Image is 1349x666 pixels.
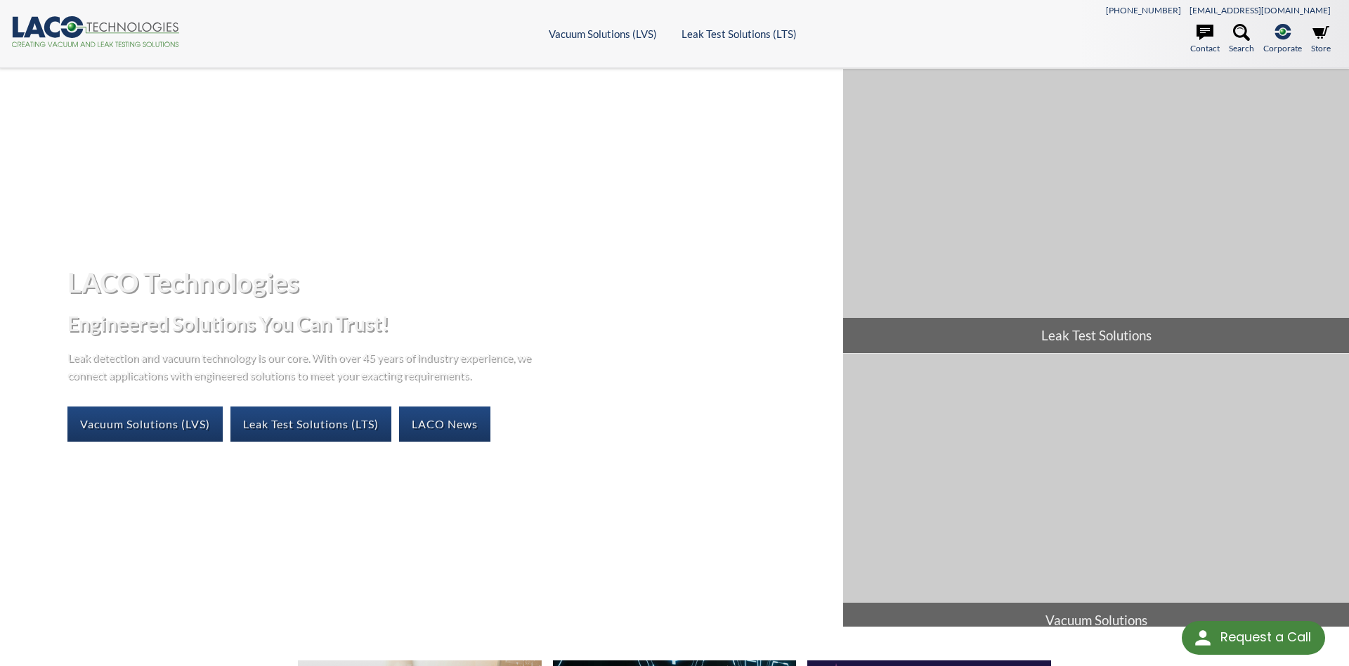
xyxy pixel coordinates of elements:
h1: LACO Technologies [67,265,832,300]
span: Vacuum Solutions [843,603,1349,638]
a: Vacuum Solutions (LVS) [549,27,657,40]
div: Request a Call [1182,621,1325,655]
a: Contact [1190,24,1220,55]
a: LACO News [399,406,490,442]
a: Store [1311,24,1331,55]
span: Leak Test Solutions [843,318,1349,353]
h2: Engineered Solutions You Can Trust! [67,311,832,337]
a: [PHONE_NUMBER] [1106,5,1181,15]
a: Search [1229,24,1254,55]
div: Request a Call [1220,621,1311,653]
a: Vacuum Solutions [843,354,1349,638]
a: Vacuum Solutions (LVS) [67,406,223,442]
a: [EMAIL_ADDRESS][DOMAIN_NAME] [1190,5,1331,15]
a: Leak Test Solutions (LTS) [230,406,391,442]
span: Corporate [1263,41,1302,55]
img: round button [1192,627,1214,649]
a: Leak Test Solutions [843,69,1349,353]
p: Leak detection and vacuum technology is our core. With over 45 years of industry experience, we c... [67,348,538,384]
a: Leak Test Solutions (LTS) [682,27,797,40]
